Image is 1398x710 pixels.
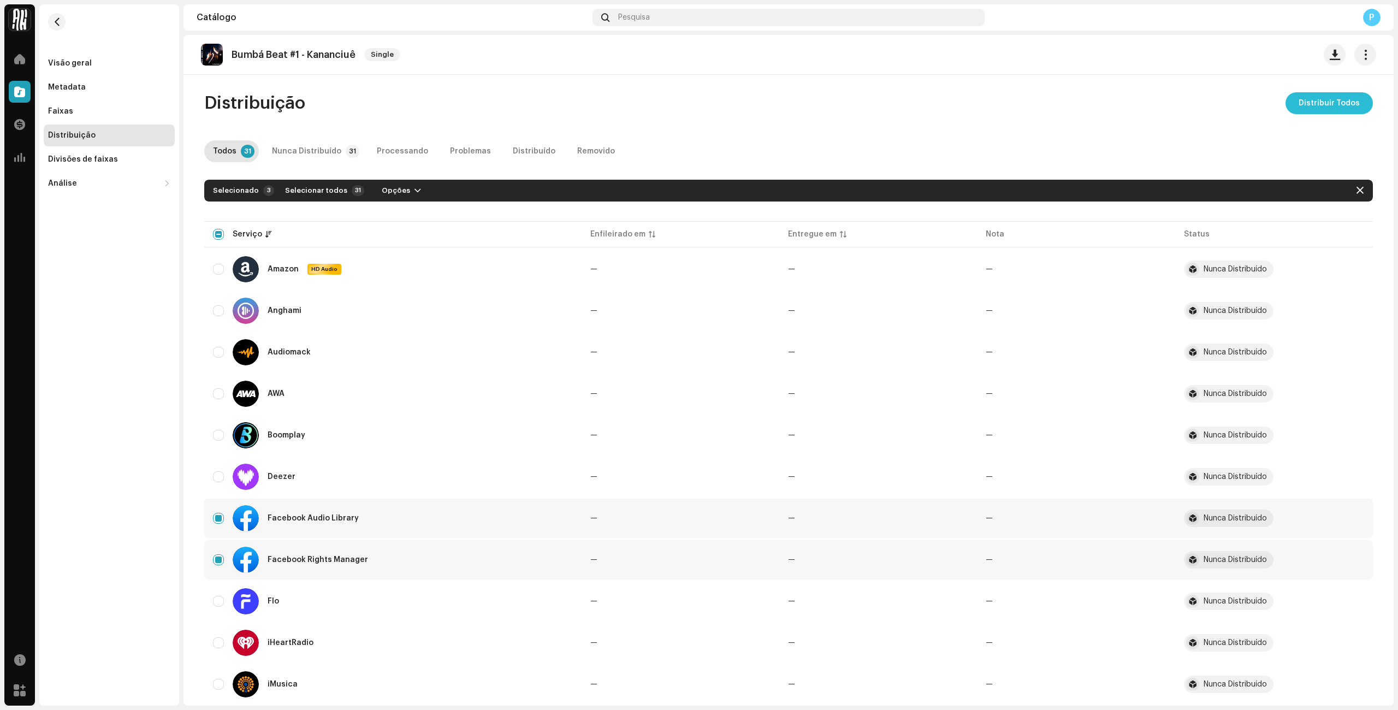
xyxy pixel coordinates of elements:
div: Boomplay [268,431,305,439]
div: Catálogo [197,13,588,22]
span: Pesquisa [618,13,650,22]
re-a-table-badge: — [986,681,993,688]
div: Selecionado [213,186,259,195]
span: — [590,597,597,605]
span: — [788,265,795,273]
div: Problemas [450,140,491,162]
re-m-nav-item: Distribuição [44,125,175,146]
re-a-table-badge: — [986,639,993,647]
div: Enfileirado em [590,229,645,240]
re-a-table-badge: — [986,307,993,315]
button: Opções [373,182,430,199]
span: — [590,556,597,564]
span: — [590,307,597,315]
div: Nunca Distribuído [272,140,341,162]
div: 3 [263,185,274,196]
div: Facebook Audio Library [268,514,359,522]
span: Selecionar todos [285,180,347,202]
span: — [590,265,597,273]
div: iMusica [268,681,298,688]
span: HD Audio [309,265,340,273]
re-a-table-badge: — [986,556,993,564]
span: — [590,639,597,647]
div: Divisões de faixas [48,155,118,164]
span: — [590,681,597,688]
re-m-nav-dropdown: Análise [44,173,175,194]
span: — [590,431,597,439]
re-a-table-badge: — [986,348,993,356]
div: Metadata [48,83,86,92]
p-badge: 31 [352,185,364,196]
p-badge: 31 [241,145,254,158]
div: Análise [48,179,77,188]
div: Removido [577,140,615,162]
span: — [788,556,795,564]
span: — [788,473,795,481]
div: Nunca Distribuído [1204,265,1267,273]
button: Selecionar todos31 [279,182,369,199]
span: — [788,348,795,356]
div: Nunca Distribuído [1204,556,1267,564]
re-m-nav-item: Divisões de faixas [44,149,175,170]
div: Faixas [48,107,73,116]
span: — [590,514,597,522]
div: Deezer [268,473,295,481]
re-m-nav-item: Visão geral [44,52,175,74]
div: Todos [213,140,236,162]
div: AWA [268,390,285,398]
img: faf66eb0-bbd7-4078-afea-f91ae20cb4ac [201,44,223,66]
div: Amazon [268,265,299,273]
div: Nunca Distribuído [1204,597,1267,605]
span: — [788,514,795,522]
re-a-table-badge: — [986,597,993,605]
span: — [788,639,795,647]
div: Nunca Distribuído [1204,390,1267,398]
span: Single [364,48,400,61]
div: iHeartRadio [268,639,313,647]
span: Opções [382,180,410,202]
div: Nunca Distribuído [1204,473,1267,481]
span: — [590,390,597,398]
button: Distribuir Todos [1286,92,1373,114]
span: — [788,307,795,315]
div: Facebook Rights Manager [268,556,368,564]
img: 7c8e417d-4621-4348-b0f5-c88613d5c1d3 [9,9,31,31]
div: Nunca Distribuído [1204,639,1267,647]
div: P [1363,9,1381,26]
re-m-nav-item: Faixas [44,100,175,122]
p-badge: 31 [346,145,359,158]
span: Distribuição [204,92,305,114]
span: — [788,681,795,688]
span: — [788,597,795,605]
div: Anghami [268,307,301,315]
span: — [788,390,795,398]
div: Nunca Distribuído [1204,307,1267,315]
span: — [590,348,597,356]
re-a-table-badge: — [986,390,993,398]
div: Distribuição [48,131,96,140]
div: Nunca Distribuído [1204,431,1267,439]
div: Distribuído [513,140,555,162]
div: Nunca Distribuído [1204,514,1267,522]
span: Distribuir Todos [1299,92,1360,114]
re-a-table-badge: — [986,514,993,522]
span: — [590,473,597,481]
re-a-table-badge: — [986,473,993,481]
div: Entregue em [788,229,837,240]
re-m-nav-item: Metadata [44,76,175,98]
p: Bumbá Beat #1 - Kananciuê [232,49,356,61]
re-a-table-badge: — [986,431,993,439]
div: Flo [268,597,279,605]
div: Nunca Distribuído [1204,681,1267,688]
div: Processando [377,140,428,162]
div: Serviço [233,229,262,240]
div: Visão geral [48,59,92,68]
div: Nunca Distribuído [1204,348,1267,356]
re-a-table-badge: — [986,265,993,273]
div: Audiomack [268,348,311,356]
span: — [788,431,795,439]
